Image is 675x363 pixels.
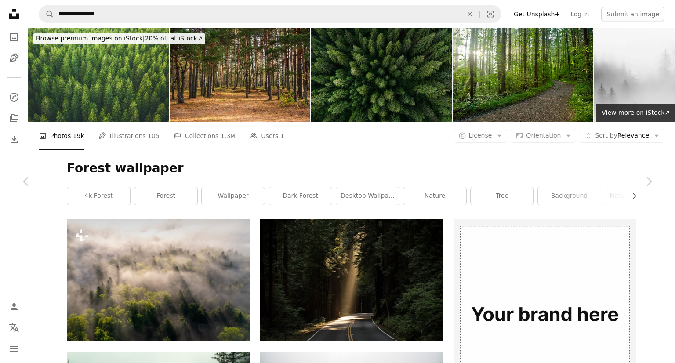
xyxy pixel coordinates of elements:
span: License [469,132,492,139]
a: forest [134,187,197,205]
img: a forest of trees [67,219,250,341]
span: Browse premium images on iStock | [36,35,145,42]
span: Relevance [595,131,649,140]
a: nature wallpaper [605,187,668,205]
img: empty concrete road covered surrounded by tall tress with sun rays [260,219,443,341]
span: Orientation [526,132,561,139]
a: Download History [5,131,23,148]
span: 1 [280,131,284,141]
a: Collections 1.3M [174,122,236,150]
a: 4k forest [67,187,130,205]
a: Illustrations 105 [98,122,160,150]
a: background [538,187,601,205]
a: nature [403,187,466,205]
a: Explore [5,88,23,106]
button: Clear [460,6,479,22]
button: Visual search [480,6,501,22]
a: Log in / Sign up [5,298,23,316]
a: Collections [5,109,23,127]
form: Find visuals sitewide [39,5,501,23]
img: Green Forest [28,28,169,122]
span: 105 [148,131,160,141]
a: desktop wallpaper [336,187,399,205]
span: 1.3M [221,131,236,141]
a: a forest of trees [67,276,250,284]
a: tree [471,187,533,205]
a: Browse premium images on iStock|20% off at iStock↗ [28,28,210,49]
img: Aerial view on green pine forest [311,28,452,122]
a: Get Unsplash+ [508,7,565,21]
button: License [454,129,508,143]
a: View more on iStock↗ [596,104,675,122]
a: wallpaper [202,187,265,205]
button: Submit an image [601,7,664,21]
span: Sort by [595,132,617,139]
a: Next [622,139,675,224]
div: 20% off at iStock ↗ [33,33,205,44]
a: Illustrations [5,49,23,67]
a: Photos [5,28,23,46]
a: Users 1 [250,122,284,150]
button: Menu [5,340,23,358]
button: Sort byRelevance [580,129,664,143]
img: Autumn landscape with pine forest, tree trunks illuminated by sunlight. [170,28,310,122]
h1: Forest wallpaper [67,160,636,176]
button: Search Unsplash [39,6,54,22]
img: Footpath in a dense forest on a sunny day [453,28,593,122]
a: empty concrete road covered surrounded by tall tress with sun rays [260,276,443,284]
button: Orientation [511,129,576,143]
button: Language [5,319,23,337]
span: View more on iStock ↗ [602,109,670,116]
a: dark forest [269,187,332,205]
a: Log in [565,7,594,21]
